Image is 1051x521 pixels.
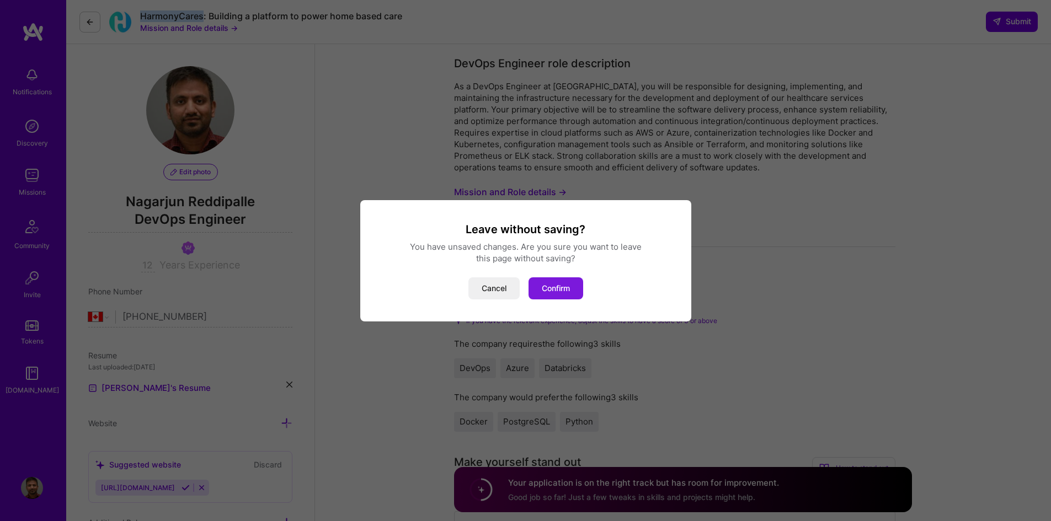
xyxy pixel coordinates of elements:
[374,253,678,264] div: this page without saving?
[360,200,691,321] div: modal
[468,277,520,299] button: Cancel
[529,277,583,299] button: Confirm
[374,241,678,253] div: You have unsaved changes. Are you sure you want to leave
[374,222,678,237] h3: Leave without saving?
